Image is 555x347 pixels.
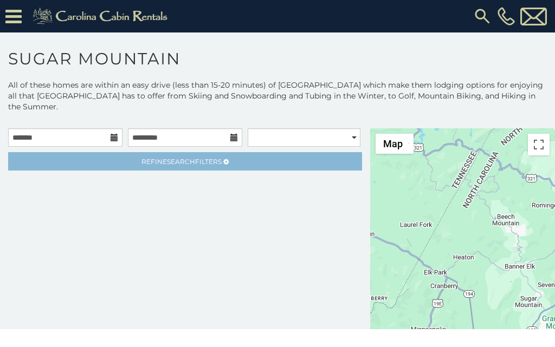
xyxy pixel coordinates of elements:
button: Toggle fullscreen view [528,134,550,155]
img: Khaki-logo.png [27,5,177,27]
a: [PHONE_NUMBER] [495,7,518,25]
span: Search [167,158,195,166]
a: RefineSearchFilters [8,152,362,171]
span: Map [383,138,403,149]
img: search-regular.svg [473,6,492,26]
span: Refine Filters [141,158,222,166]
button: Change map style [376,134,414,154]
